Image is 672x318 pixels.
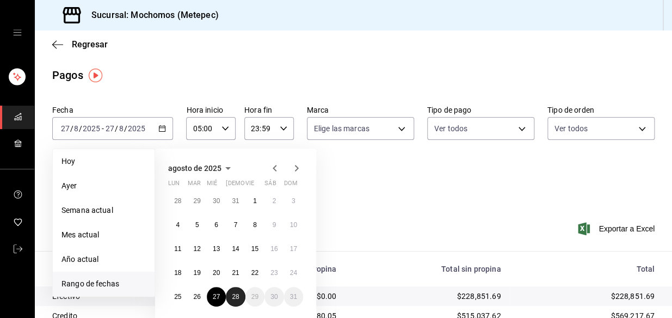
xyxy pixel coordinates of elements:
button: 10 de agosto de 2025 [284,215,303,235]
button: 31 de agosto de 2025 [284,287,303,307]
span: Rango de fechas [61,278,146,290]
label: Hora fin [244,106,294,114]
abbr: miércoles [207,180,217,191]
abbr: 13 de agosto de 2025 [213,245,220,253]
abbr: 31 de julio de 2025 [232,197,239,205]
div: $228,851.69 [354,291,501,302]
div: Pagos [52,67,83,83]
input: ---- [82,124,101,133]
button: 29 de agosto de 2025 [245,287,264,307]
span: Regresar [72,39,108,50]
button: 12 de agosto de 2025 [187,239,206,259]
input: -- [119,124,124,133]
button: 30 de julio de 2025 [207,191,226,211]
button: 5 de agosto de 2025 [187,215,206,235]
label: Marca [307,106,414,114]
button: 31 de julio de 2025 [226,191,245,211]
abbr: 4 de agosto de 2025 [176,221,180,229]
abbr: 22 de agosto de 2025 [251,269,258,277]
span: Año actual [61,254,146,265]
abbr: 16 de agosto de 2025 [270,245,278,253]
abbr: 14 de agosto de 2025 [232,245,239,253]
abbr: domingo [284,180,298,191]
span: agosto de 2025 [168,164,221,173]
button: 20 de agosto de 2025 [207,263,226,283]
input: ---- [127,124,146,133]
abbr: 8 de agosto de 2025 [253,221,257,229]
span: - [102,124,104,133]
label: Tipo de pago [427,106,534,114]
span: Ver todos [434,123,467,134]
span: / [79,124,82,133]
input: -- [60,124,70,133]
span: / [124,124,127,133]
button: 8 de agosto de 2025 [245,215,264,235]
button: 19 de agosto de 2025 [187,263,206,283]
abbr: 6 de agosto de 2025 [214,221,218,229]
label: Fecha [52,106,173,114]
button: 21 de agosto de 2025 [226,263,245,283]
abbr: 12 de agosto de 2025 [193,245,200,253]
button: 2 de agosto de 2025 [264,191,283,211]
abbr: sábado [264,180,276,191]
abbr: 30 de julio de 2025 [213,197,220,205]
div: Total sin propina [354,265,501,273]
span: Ayer [61,180,146,192]
button: 14 de agosto de 2025 [226,239,245,259]
label: Tipo de orden [547,106,655,114]
abbr: 20 de agosto de 2025 [213,269,220,277]
abbr: 31 de agosto de 2025 [290,293,297,301]
button: open drawer [13,28,22,37]
abbr: 15 de agosto de 2025 [251,245,258,253]
abbr: 7 de agosto de 2025 [234,221,238,229]
abbr: 11 de agosto de 2025 [174,245,181,253]
abbr: 1 de agosto de 2025 [253,197,257,205]
abbr: jueves [226,180,290,191]
button: 22 de agosto de 2025 [245,263,264,283]
abbr: 30 de agosto de 2025 [270,293,278,301]
button: Exportar a Excel [580,222,655,235]
abbr: 29 de julio de 2025 [193,197,200,205]
abbr: martes [187,180,200,191]
button: agosto de 2025 [168,162,235,175]
abbr: 18 de agosto de 2025 [174,269,181,277]
abbr: 9 de agosto de 2025 [272,221,276,229]
abbr: 29 de agosto de 2025 [251,293,258,301]
span: Elige las marcas [314,123,369,134]
button: 28 de agosto de 2025 [226,287,245,307]
abbr: 10 de agosto de 2025 [290,221,297,229]
button: 28 de julio de 2025 [168,191,187,211]
label: Hora inicio [186,106,236,114]
span: Semana actual [61,205,146,216]
button: 26 de agosto de 2025 [187,287,206,307]
button: 30 de agosto de 2025 [264,287,283,307]
img: Tooltip marker [89,69,102,82]
abbr: 23 de agosto de 2025 [270,269,278,277]
div: $228,851.69 [518,291,655,302]
abbr: 21 de agosto de 2025 [232,269,239,277]
button: 1 de agosto de 2025 [245,191,264,211]
abbr: viernes [245,180,254,191]
button: 16 de agosto de 2025 [264,239,283,259]
button: 15 de agosto de 2025 [245,239,264,259]
button: 24 de agosto de 2025 [284,263,303,283]
button: 3 de agosto de 2025 [284,191,303,211]
button: 25 de agosto de 2025 [168,287,187,307]
abbr: 17 de agosto de 2025 [290,245,297,253]
button: 27 de agosto de 2025 [207,287,226,307]
button: Regresar [52,39,108,50]
span: Mes actual [61,229,146,241]
abbr: 28 de agosto de 2025 [232,293,239,301]
button: 18 de agosto de 2025 [168,263,187,283]
button: 23 de agosto de 2025 [264,263,283,283]
button: 4 de agosto de 2025 [168,215,187,235]
button: 17 de agosto de 2025 [284,239,303,259]
abbr: 5 de agosto de 2025 [195,221,199,229]
input: -- [73,124,79,133]
div: Total [518,265,655,273]
h3: Sucursal: Mochomos (Metepec) [83,9,219,22]
abbr: 2 de agosto de 2025 [272,197,276,205]
abbr: 28 de julio de 2025 [174,197,181,205]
